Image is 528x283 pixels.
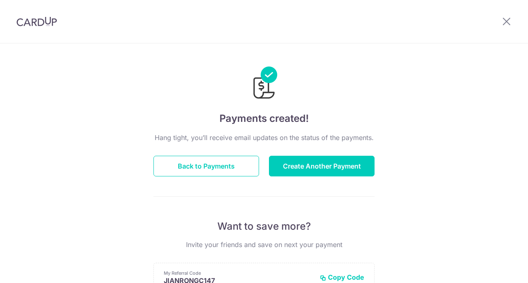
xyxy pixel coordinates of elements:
p: Want to save more? [153,220,375,233]
button: Copy Code [320,273,364,281]
h4: Payments created! [153,111,375,126]
button: Create Another Payment [269,156,375,176]
p: Invite your friends and save on next your payment [153,240,375,250]
img: Payments [251,67,277,101]
img: CardUp [16,17,57,26]
button: Back to Payments [153,156,259,176]
p: My Referral Code [164,270,313,276]
iframe: Opens a widget where you can find more information [475,258,520,279]
p: Hang tight, you’ll receive email updates on the status of the payments. [153,133,375,143]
